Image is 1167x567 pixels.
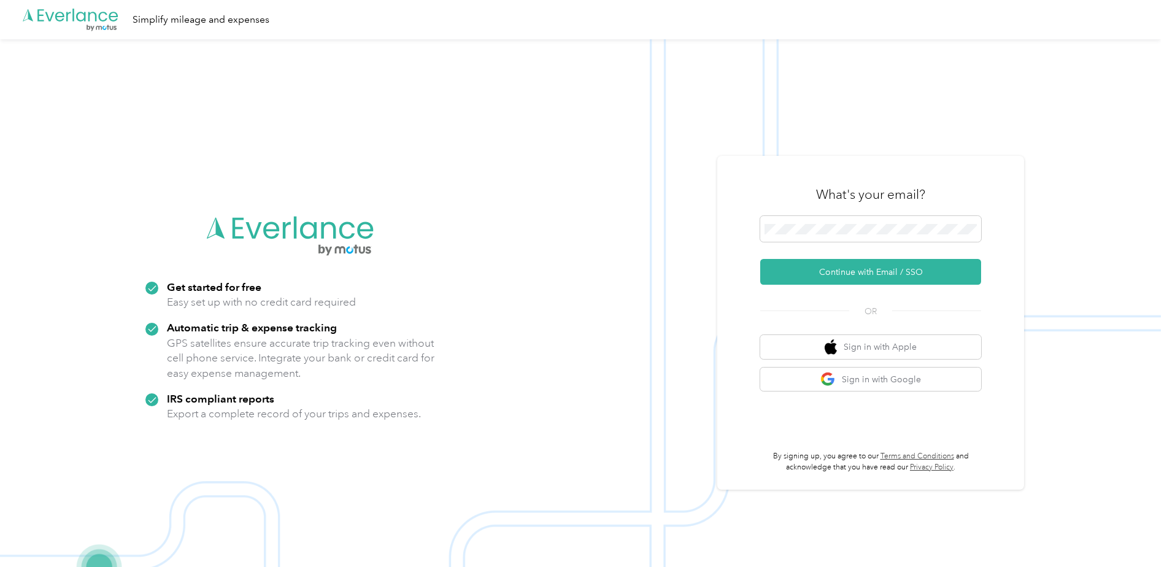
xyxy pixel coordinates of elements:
[167,336,435,381] p: GPS satellites ensure accurate trip tracking even without cell phone service. Integrate your bank...
[760,259,981,285] button: Continue with Email / SSO
[820,372,836,387] img: google logo
[760,451,981,472] p: By signing up, you agree to our and acknowledge that you have read our .
[816,186,925,203] h3: What's your email?
[825,339,837,355] img: apple logo
[133,12,269,28] div: Simplify mileage and expenses
[910,463,953,472] a: Privacy Policy
[167,392,274,405] strong: IRS compliant reports
[167,406,421,422] p: Export a complete record of your trips and expenses.
[760,368,981,391] button: google logoSign in with Google
[880,452,954,461] a: Terms and Conditions
[760,335,981,359] button: apple logoSign in with Apple
[167,321,337,334] strong: Automatic trip & expense tracking
[167,280,261,293] strong: Get started for free
[167,295,356,310] p: Easy set up with no credit card required
[849,305,892,318] span: OR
